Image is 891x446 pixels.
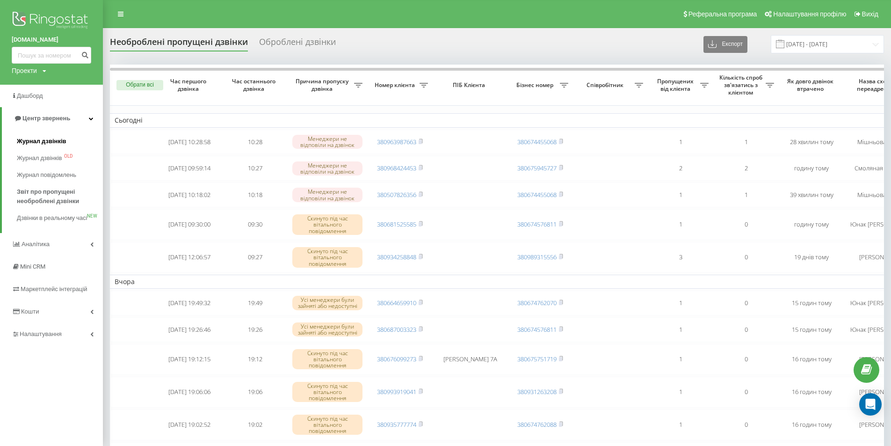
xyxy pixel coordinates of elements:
[517,299,557,307] a: 380674762070
[222,377,288,408] td: 19:06
[517,190,557,199] a: 380674455068
[713,377,779,408] td: 0
[21,285,87,292] span: Маркетплейс інтеграцій
[17,137,66,146] span: Журнал дзвінків
[648,291,713,315] td: 1
[292,78,354,92] span: Причина пропуску дзвінка
[292,161,362,175] div: Менеджери не відповіли на дзвінок
[377,325,416,334] a: 380687003323
[648,377,713,408] td: 1
[377,420,416,429] a: 380935777774
[779,291,844,315] td: 15 годин тому
[292,135,362,149] div: Менеджери не відповіли на дзвінок
[648,183,713,207] td: 1
[517,355,557,363] a: 380675751719
[292,322,362,336] div: Усі менеджери були зайняті або недоступні
[648,344,713,375] td: 1
[517,325,557,334] a: 380674576811
[578,81,635,89] span: Співробітник
[259,37,336,51] div: Оброблені дзвінки
[2,107,103,130] a: Центр звернень
[441,81,500,89] span: ПІБ Клієнта
[222,183,288,207] td: 10:18
[292,214,362,235] div: Скинуто під час вітального повідомлення
[157,291,222,315] td: [DATE] 19:49:32
[17,170,76,180] span: Журнал повідомлень
[377,220,416,228] a: 380681525585
[292,382,362,402] div: Скинуто під час вітального повідомлення
[292,247,362,268] div: Скинуто під час вітального повідомлення
[517,164,557,172] a: 380675945727
[12,35,91,44] a: [DOMAIN_NAME]
[713,409,779,440] td: 0
[157,377,222,408] td: [DATE] 19:06:06
[713,130,779,154] td: 1
[116,80,163,90] button: Обрати всі
[22,115,70,122] span: Центр звернень
[648,130,713,154] td: 1
[786,78,837,92] span: Як довго дзвінок втрачено
[433,344,507,375] td: [PERSON_NAME] 7А
[377,164,416,172] a: 380968424453
[222,209,288,240] td: 09:30
[779,377,844,408] td: 16 годин тому
[648,242,713,273] td: 3
[688,10,757,18] span: Реферальна програма
[21,308,39,315] span: Кошти
[157,130,222,154] td: [DATE] 10:28:58
[157,156,222,181] td: [DATE] 09:59:14
[292,188,362,202] div: Менеджери не відповіли на дзвінок
[17,167,103,183] a: Журнал повідомлень
[20,263,45,270] span: Mini CRM
[164,78,215,92] span: Час першого дзвінка
[12,9,91,33] img: Ringostat logo
[157,317,222,342] td: [DATE] 19:26:46
[779,242,844,273] td: 19 днів тому
[512,81,560,89] span: Бізнес номер
[292,349,362,370] div: Скинуто під час вітального повідомлення
[17,183,103,210] a: Звіт про пропущені необроблені дзвінки
[648,409,713,440] td: 1
[648,156,713,181] td: 2
[222,156,288,181] td: 10:27
[779,156,844,181] td: годину тому
[713,156,779,181] td: 2
[703,36,747,53] button: Експорт
[862,10,878,18] span: Вихід
[12,47,91,64] input: Пошук за номером
[517,138,557,146] a: 380674455068
[222,291,288,315] td: 19:49
[377,299,416,307] a: 380664659910
[17,210,103,227] a: Дзвінки в реальному часіNEW
[377,253,416,261] a: 380934258848
[713,344,779,375] td: 0
[22,241,50,248] span: Аналiтика
[377,355,416,363] a: 380676099273
[230,78,280,92] span: Час останнього дзвінка
[157,183,222,207] td: [DATE] 10:18:02
[292,415,362,435] div: Скинуто під час вітального повідомлення
[779,409,844,440] td: 16 годин тому
[372,81,420,89] span: Номер клієнта
[20,330,62,337] span: Налаштування
[713,209,779,240] td: 0
[157,209,222,240] td: [DATE] 09:30:00
[17,154,62,163] span: Журнал дзвінків
[779,209,844,240] td: годину тому
[718,74,766,96] span: Кількість спроб зв'язатись з клієнтом
[110,37,248,51] div: Необроблені пропущені дзвінки
[859,393,882,416] div: Open Intercom Messenger
[377,190,416,199] a: 380507826356
[517,388,557,396] a: 380931263208
[713,317,779,342] td: 0
[377,388,416,396] a: 380993919041
[222,130,288,154] td: 10:28
[648,209,713,240] td: 1
[17,133,103,150] a: Журнал дзвінків
[377,138,416,146] a: 380963987663
[779,317,844,342] td: 15 годин тому
[157,242,222,273] td: [DATE] 12:06:57
[517,420,557,429] a: 380674762088
[779,344,844,375] td: 16 годин тому
[652,78,700,92] span: Пропущених від клієнта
